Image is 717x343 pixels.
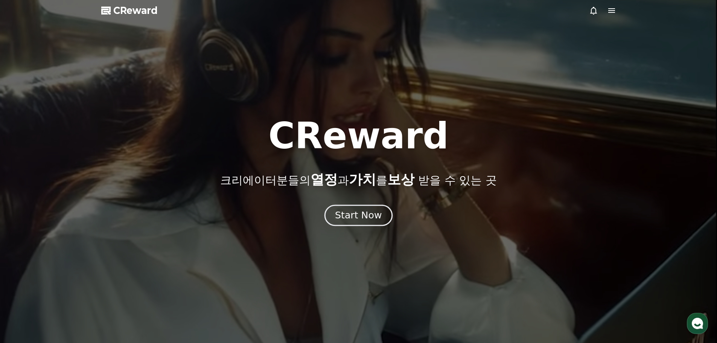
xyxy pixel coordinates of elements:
div: Start Now [335,209,382,222]
span: 홈 [24,250,28,256]
span: 대화 [69,250,78,256]
span: 가치 [349,172,376,187]
a: Start Now [326,213,391,220]
span: 설정 [116,250,125,256]
a: 설정 [97,239,145,258]
button: Start Now [324,204,393,226]
a: CReward [101,5,158,17]
h1: CReward [268,118,449,154]
p: 크리에이터분들의 과 를 받을 수 있는 곳 [220,172,496,187]
span: CReward [113,5,158,17]
a: 대화 [50,239,97,258]
span: 보상 [387,172,414,187]
a: 홈 [2,239,50,258]
span: 열정 [311,172,338,187]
